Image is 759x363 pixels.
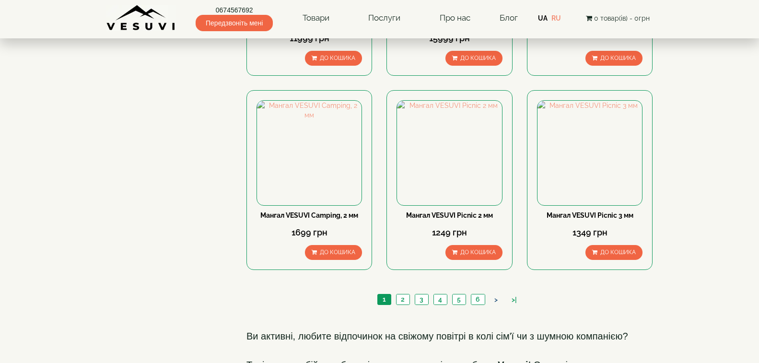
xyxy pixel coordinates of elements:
[396,294,409,304] a: 2
[583,13,653,23] button: 0 товар(ів) - 0грн
[445,245,502,260] button: До кошика
[305,51,362,66] button: До кошика
[507,295,522,305] a: >|
[260,211,358,219] a: Мангал VESUVI Camping, 2 мм
[551,14,561,22] a: RU
[471,294,485,304] a: 6
[196,5,273,15] a: 0674567692
[594,14,650,22] span: 0 товар(ів) - 0грн
[430,7,480,29] a: Про нас
[257,101,362,205] img: Мангал VESUVI Camping, 2 мм
[460,249,496,256] span: До кошика
[305,245,362,260] button: До кошика
[406,211,493,219] a: Мангал VESUVI Picnic 2 мм
[196,15,273,31] span: Передзвоніть мені
[600,55,636,61] span: До кошика
[415,294,428,304] a: 3
[397,226,502,239] div: 1249 грн
[490,295,502,305] a: >
[106,5,176,31] img: Завод VESUVI
[452,294,466,304] a: 5
[445,51,502,66] button: До кошика
[547,211,633,219] a: Мангал VESUVI Picnic 3 мм
[383,295,386,303] span: 1
[538,14,548,22] a: UA
[433,294,447,304] a: 4
[460,55,496,61] span: До кошика
[585,51,642,66] button: До кошика
[293,7,339,29] a: Товари
[397,101,502,205] img: Мангал VESUVI Picnic 2 мм
[585,245,642,260] button: До кошика
[246,327,653,346] h3: Ви активні, любите відпочинок на свіжому повітрі в колі сім'ї чи з шумною компанією?
[537,101,642,205] img: Мангал VESUVI Picnic 3 мм
[257,226,362,239] div: 1699 грн
[359,7,410,29] a: Послуги
[320,55,355,61] span: До кошика
[537,226,642,239] div: 1349 грн
[320,249,355,256] span: До кошика
[500,13,518,23] a: Блог
[600,249,636,256] span: До кошика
